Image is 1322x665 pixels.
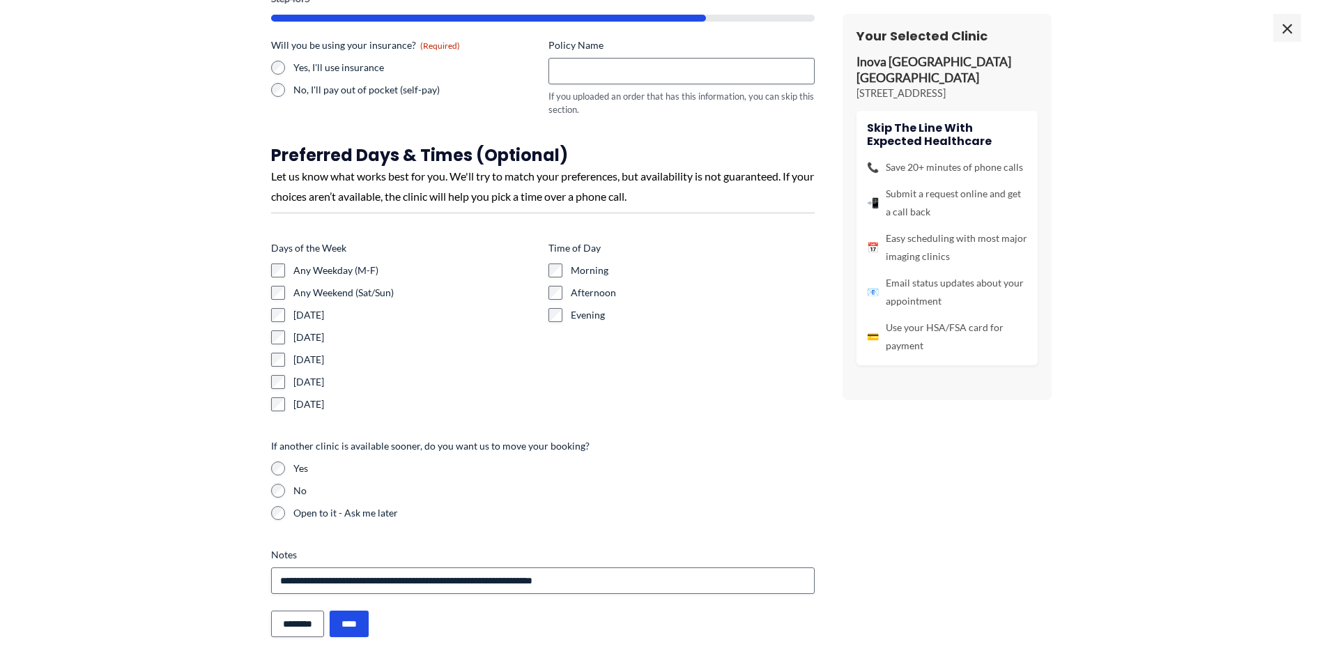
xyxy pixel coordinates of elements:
legend: Will you be using your insurance? [271,38,460,52]
label: No, I'll pay out of pocket (self-pay) [293,83,537,97]
label: Yes, I'll use insurance [293,61,537,75]
legend: Time of Day [548,241,601,255]
label: Notes [271,548,815,562]
div: Let us know what works best for you. We'll try to match your preferences, but availability is not... [271,166,815,207]
label: Evening [571,308,815,322]
span: × [1273,14,1301,42]
p: [STREET_ADDRESS] [856,86,1038,100]
span: 📧 [867,283,879,301]
li: Easy scheduling with most major imaging clinics [867,229,1027,266]
p: Inova [GEOGRAPHIC_DATA] [GEOGRAPHIC_DATA] [856,54,1038,86]
h3: Your Selected Clinic [856,28,1038,44]
label: Open to it - Ask me later [293,506,815,520]
legend: If another clinic is available sooner, do you want us to move your booking? [271,439,590,453]
label: [DATE] [293,330,537,344]
li: Email status updates about your appointment [867,274,1027,310]
label: Yes [293,461,815,475]
span: 📲 [867,194,879,212]
li: Submit a request online and get a call back [867,185,1027,221]
span: 📅 [867,238,879,257]
h3: Preferred Days & Times (Optional) [271,144,815,166]
li: Save 20+ minutes of phone calls [867,158,1027,176]
div: If you uploaded an order that has this information, you can skip this section. [548,90,815,116]
li: Use your HSA/FSA card for payment [867,319,1027,355]
label: [DATE] [293,353,537,367]
label: [DATE] [293,397,537,411]
label: [DATE] [293,308,537,322]
h4: Skip the line with Expected Healthcare [867,121,1027,148]
label: [DATE] [293,375,537,389]
label: Any Weekday (M-F) [293,263,537,277]
span: (Required) [420,40,460,51]
label: Any Weekend (Sat/Sun) [293,286,537,300]
label: Policy Name [548,38,815,52]
label: Morning [571,263,815,277]
span: 📞 [867,158,879,176]
label: Afternoon [571,286,815,300]
span: 💳 [867,328,879,346]
label: No [293,484,815,498]
legend: Days of the Week [271,241,346,255]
